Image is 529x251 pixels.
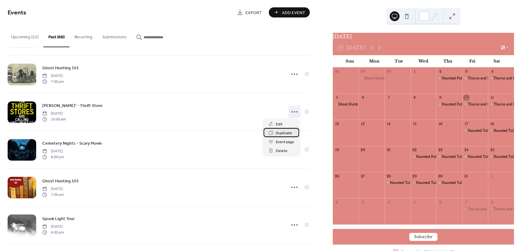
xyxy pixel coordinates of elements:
[335,121,339,126] div: 12
[436,102,462,107] div: Haunted Pub Crawl
[42,177,79,184] a: Ghost Hunting 101
[386,95,391,100] div: 7
[464,121,469,126] div: 17
[97,25,131,47] button: Submissions
[416,154,448,159] div: Haunted Pub Crawl
[386,174,391,178] div: 28
[468,128,522,133] div: Haunted Tulsa Flagship Bus Tour
[335,174,339,178] div: 26
[490,148,494,152] div: 25
[485,55,509,67] div: Sat
[462,207,488,212] div: Thorns and Roses Ghost Walk - BA
[42,65,79,71] span: Ghost Hunting 101
[442,76,474,81] div: Haunted Pub Crawl
[335,69,339,74] div: 28
[438,95,443,100] div: 9
[42,79,64,84] span: 7:00 pm
[386,200,391,204] div: 4
[390,180,444,185] div: Haunted Tulsa Flagship Bus Tour
[412,200,417,204] div: 5
[42,216,75,222] span: Spook Light Tour
[246,10,262,16] span: Export
[42,116,66,122] span: 10:00 am
[42,111,66,116] span: [DATE]
[442,102,474,107] div: Haunted Pub Crawl
[335,95,339,100] div: 5
[42,230,64,235] span: 6:00 pm
[490,121,494,126] div: 18
[333,33,514,40] div: [DATE]
[282,10,305,16] span: Add Event
[412,69,417,74] div: 1
[438,174,443,178] div: 30
[436,154,462,159] div: Haunted Tulsa Flagship Bus Tour
[464,200,469,204] div: 7
[385,180,411,185] div: Haunted Tulsa Flagship Bus Tour
[42,192,64,197] span: 7:00 pm
[442,154,496,159] div: Haunted Tulsa Flagship Bus Tour
[42,224,64,230] span: [DATE]
[490,200,494,204] div: 8
[276,148,287,154] span: Delete
[42,140,102,147] a: Cemetery Nights - Scary Movie
[42,149,64,154] span: [DATE]
[42,102,103,109] a: [PERSON_NAME]' - Thrift Store
[462,76,488,81] div: Thorns and Roses Ghost Walk - BA
[438,69,443,74] div: 2
[42,186,64,192] span: [DATE]
[436,55,460,67] div: Thu
[360,69,365,74] div: 29
[360,95,365,100] div: 6
[412,121,417,126] div: 15
[360,148,365,152] div: 20
[42,64,79,71] a: Ghost Hunting 101
[411,154,437,159] div: Haunted Pub Crawl
[488,102,514,107] div: Thorns and Roses Ghost Walk - BA
[360,121,365,126] div: 13
[411,180,437,185] div: Haunted Tulsa Flagship Bus Tour
[276,121,283,127] span: Edit
[460,55,485,67] div: Fri
[464,174,469,178] div: 31
[412,174,417,178] div: 29
[468,102,524,107] div: Thorns and Roses Ghost Walk - BA
[338,102,369,107] div: Ghost Hunting 101
[468,207,524,212] div: Thorns and Roses Ghost Walk - BA
[276,130,292,136] span: Duplicate
[42,154,64,160] span: 8:00 pm
[386,69,391,74] div: 30
[442,180,496,185] div: Haunted Tulsa Flagship Bus Tour
[362,55,387,67] div: Mon
[386,148,391,152] div: 21
[438,148,443,152] div: 23
[269,7,310,17] button: Add Event
[358,76,385,81] div: Ghost Hunting 101
[468,76,524,81] div: Thorns and Roses Ghost Walk - BA
[488,154,514,159] div: Haunted Tulsa Flagship Bus Tour
[490,69,494,74] div: 4
[333,102,359,107] div: Ghost Hunting 101
[464,148,469,152] div: 24
[386,121,391,126] div: 14
[335,200,339,204] div: 2
[438,121,443,126] div: 16
[488,128,514,133] div: Haunted Tulsa Flagship Bus Tour
[462,154,488,159] div: Haunted Tulsa Flagship Bus Tour
[335,148,339,152] div: 19
[436,76,462,81] div: Haunted Pub Crawl
[490,174,494,178] div: 1
[360,200,365,204] div: 3
[338,55,362,67] div: Sun
[412,148,417,152] div: 22
[464,69,469,74] div: 3
[276,139,294,145] span: Event page
[6,25,43,47] button: Upcoming (22)
[462,102,488,107] div: Thorns and Roses Ghost Walk - BA
[464,95,469,100] div: 10
[412,95,417,100] div: 8
[360,174,365,178] div: 27
[411,55,436,67] div: Wed
[488,207,514,212] div: Thorns and Roses Ghost Walk - BA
